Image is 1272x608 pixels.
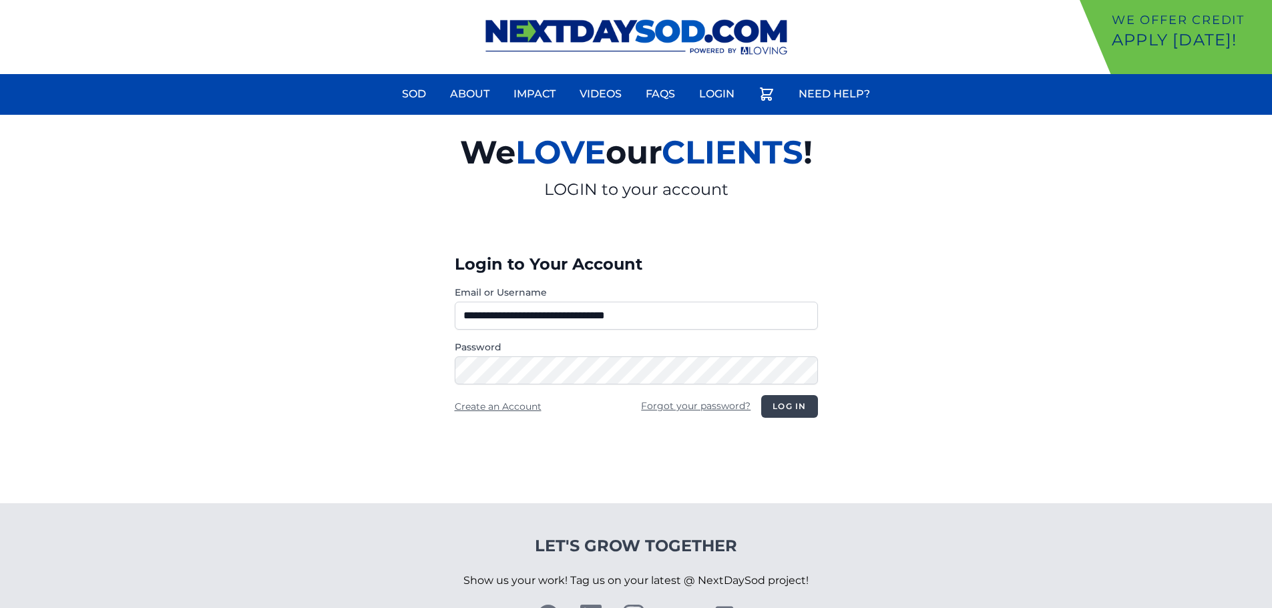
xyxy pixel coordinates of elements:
[463,535,809,557] h4: Let's Grow Together
[572,78,630,110] a: Videos
[442,78,497,110] a: About
[305,125,968,179] h2: We our !
[515,133,606,172] span: LOVE
[455,286,818,299] label: Email or Username
[1112,11,1267,29] p: We offer Credit
[791,78,878,110] a: Need Help?
[394,78,434,110] a: Sod
[463,557,809,605] p: Show us your work! Tag us on your latest @ NextDaySod project!
[761,395,817,418] button: Log in
[638,78,683,110] a: FAQs
[455,400,542,412] a: Create an Account
[455,340,818,354] label: Password
[505,78,564,110] a: Impact
[641,400,751,412] a: Forgot your password?
[455,254,818,275] h3: Login to Your Account
[662,133,803,172] span: CLIENTS
[305,179,968,200] p: LOGIN to your account
[1112,29,1267,51] p: Apply [DATE]!
[691,78,743,110] a: Login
